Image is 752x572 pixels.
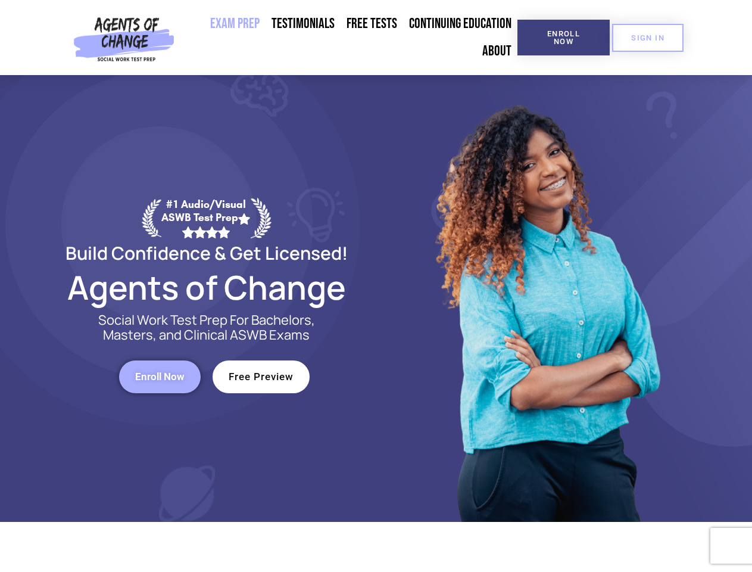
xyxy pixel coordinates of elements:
span: SIGN IN [631,34,664,42]
a: Enroll Now [517,20,610,55]
a: Free Tests [341,10,403,38]
a: Continuing Education [403,10,517,38]
span: Enroll Now [536,30,591,45]
nav: Menu [179,10,517,65]
a: About [476,38,517,65]
a: Exam Prep [204,10,266,38]
span: Free Preview [229,372,294,382]
img: Website Image 1 (1) [427,75,665,522]
a: Testimonials [266,10,341,38]
h2: Agents of Change [37,273,376,301]
span: Enroll Now [135,372,185,382]
h2: Build Confidence & Get Licensed! [37,244,376,262]
a: Free Preview [213,360,310,393]
a: Enroll Now [119,360,201,393]
div: #1 Audio/Visual ASWB Test Prep [161,198,251,238]
a: SIGN IN [612,24,684,52]
p: Social Work Test Prep For Bachelors, Masters, and Clinical ASWB Exams [85,313,329,343]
